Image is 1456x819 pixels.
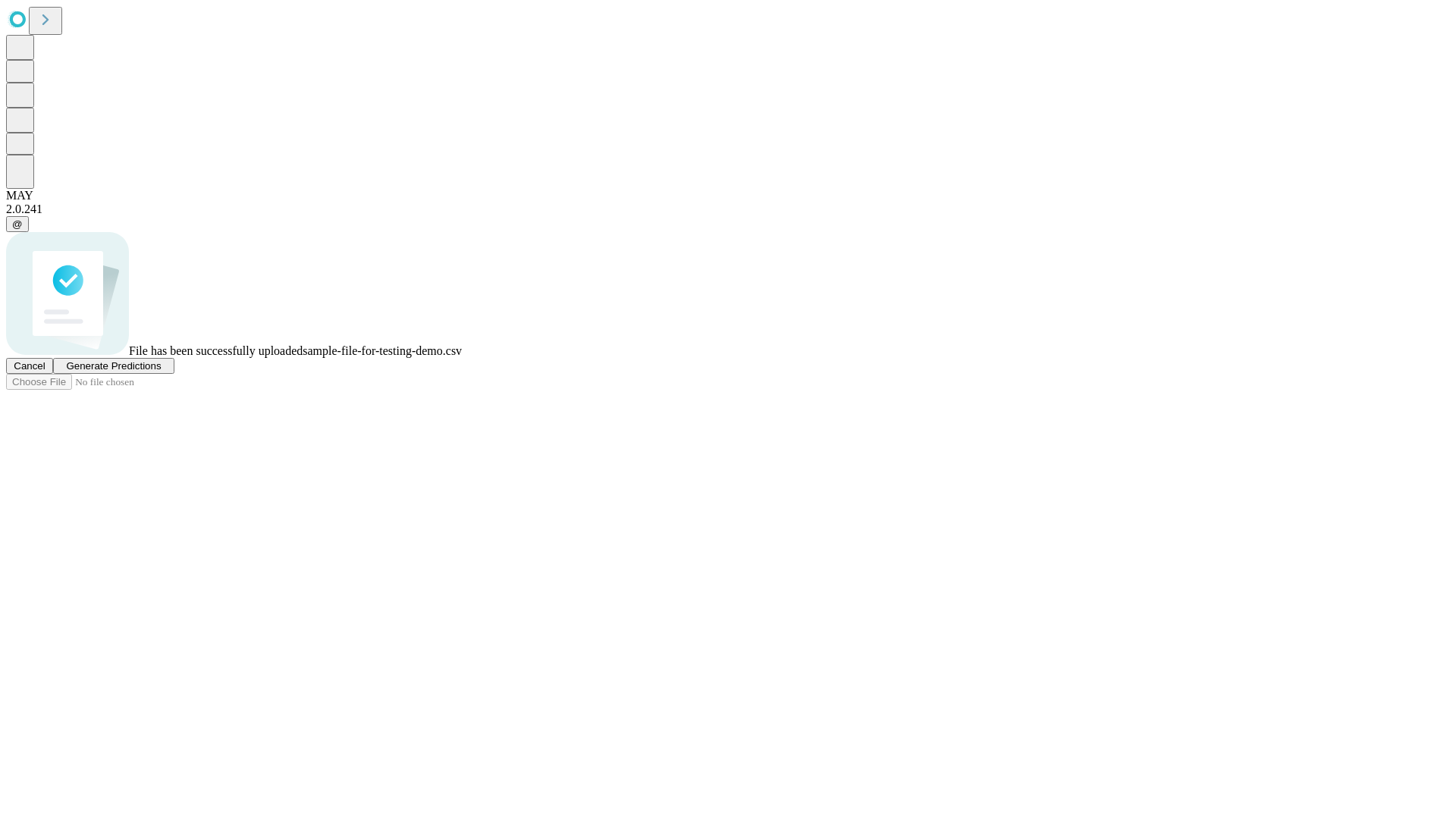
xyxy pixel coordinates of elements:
div: 2.0.241 [6,202,1450,216]
span: Generate Predictions [66,360,161,372]
span: @ [12,218,23,230]
span: Cancel [14,360,45,372]
span: File has been successfully uploaded [129,344,303,357]
div: MAY [6,189,1450,202]
span: sample-file-for-testing-demo.csv [303,344,462,357]
button: Generate Predictions [53,358,174,374]
button: @ [6,216,29,232]
button: Cancel [6,358,53,374]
